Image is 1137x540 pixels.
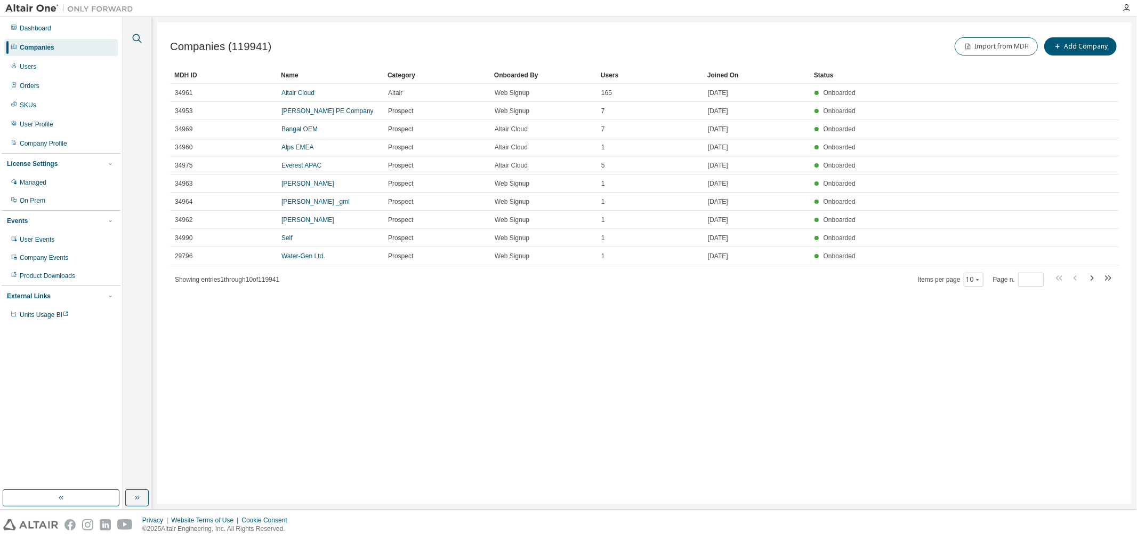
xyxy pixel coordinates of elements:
[388,252,413,260] span: Prospect
[495,161,528,170] span: Altair Cloud
[966,275,981,284] button: 10
[993,273,1044,287] span: Page n.
[495,252,529,260] span: Web Signup
[601,125,605,133] span: 7
[824,89,856,97] span: Onboarded
[20,101,36,109] div: SKUs
[20,311,69,319] span: Units Usage BI
[20,82,39,90] div: Orders
[495,143,528,152] span: Altair Cloud
[495,197,529,206] span: Web Signup
[495,89,529,97] span: Web Signup
[281,144,314,151] a: Alps EMEA
[601,179,605,188] span: 1
[171,516,241,525] div: Website Terms of Use
[281,252,325,260] a: Water-Gen Ltd.
[955,37,1038,55] button: Import from MDH
[7,292,51,300] div: External Links
[20,24,51,33] div: Dashboard
[707,67,805,84] div: Joined On
[495,179,529,188] span: Web Signup
[175,161,192,170] span: 34975
[175,89,192,97] span: 34961
[174,67,272,84] div: MDH ID
[100,519,111,530] img: linkedin.svg
[388,234,413,242] span: Prospect
[281,89,315,97] a: Altair Cloud
[824,198,856,205] span: Onboarded
[708,89,728,97] span: [DATE]
[388,125,413,133] span: Prospect
[175,197,192,206] span: 34964
[601,197,605,206] span: 1
[494,67,592,84] div: Onboarded By
[824,252,856,260] span: Onboarded
[20,235,54,244] div: User Events
[824,144,856,151] span: Onboarded
[281,234,293,242] a: Self
[601,252,605,260] span: 1
[824,216,856,224] span: Onboarded
[824,125,856,133] span: Onboarded
[708,234,728,242] span: [DATE]
[175,143,192,152] span: 34960
[281,125,318,133] a: Bangal OEM
[388,179,413,188] span: Prospect
[170,41,271,53] span: Companies (119941)
[20,139,67,148] div: Company Profile
[495,125,528,133] span: Altair Cloud
[601,216,605,224] span: 1
[20,272,75,280] div: Product Downloads
[388,67,486,84] div: Category
[281,107,374,115] a: [PERSON_NAME] PE Company
[175,276,279,283] span: Showing entries 1 through 10 of 119941
[241,516,293,525] div: Cookie Consent
[495,107,529,115] span: Web Signup
[918,273,983,287] span: Items per page
[601,67,699,84] div: Users
[82,519,93,530] img: instagram.svg
[388,143,413,152] span: Prospect
[20,62,36,71] div: Users
[388,107,413,115] span: Prospect
[175,179,192,188] span: 34963
[495,216,529,224] span: Web Signup
[281,216,334,224] a: [PERSON_NAME]
[175,234,192,242] span: 34990
[20,253,68,262] div: Company Events
[388,161,413,170] span: Prospect
[7,217,28,225] div: Events
[601,89,612,97] span: 165
[601,107,605,115] span: 7
[708,125,728,133] span: [DATE]
[281,67,379,84] div: Name
[708,252,728,260] span: [DATE]
[708,143,728,152] span: [DATE]
[495,234,529,242] span: Web Signup
[175,216,192,224] span: 34962
[117,519,133,530] img: youtube.svg
[601,234,605,242] span: 1
[281,180,334,187] a: [PERSON_NAME]
[601,161,605,170] span: 5
[708,197,728,206] span: [DATE]
[20,120,53,129] div: User Profile
[708,216,728,224] span: [DATE]
[824,234,856,242] span: Onboarded
[824,180,856,187] span: Onboarded
[20,178,46,187] div: Managed
[5,3,139,14] img: Altair One
[281,162,321,169] a: Everest APAC
[175,107,192,115] span: 34953
[20,43,54,52] div: Companies
[388,89,402,97] span: Altair
[708,179,728,188] span: [DATE]
[601,143,605,152] span: 1
[281,198,350,205] a: [PERSON_NAME] _gml
[3,519,58,530] img: altair_logo.svg
[388,216,413,224] span: Prospect
[708,161,728,170] span: [DATE]
[64,519,76,530] img: facebook.svg
[388,197,413,206] span: Prospect
[175,125,192,133] span: 34969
